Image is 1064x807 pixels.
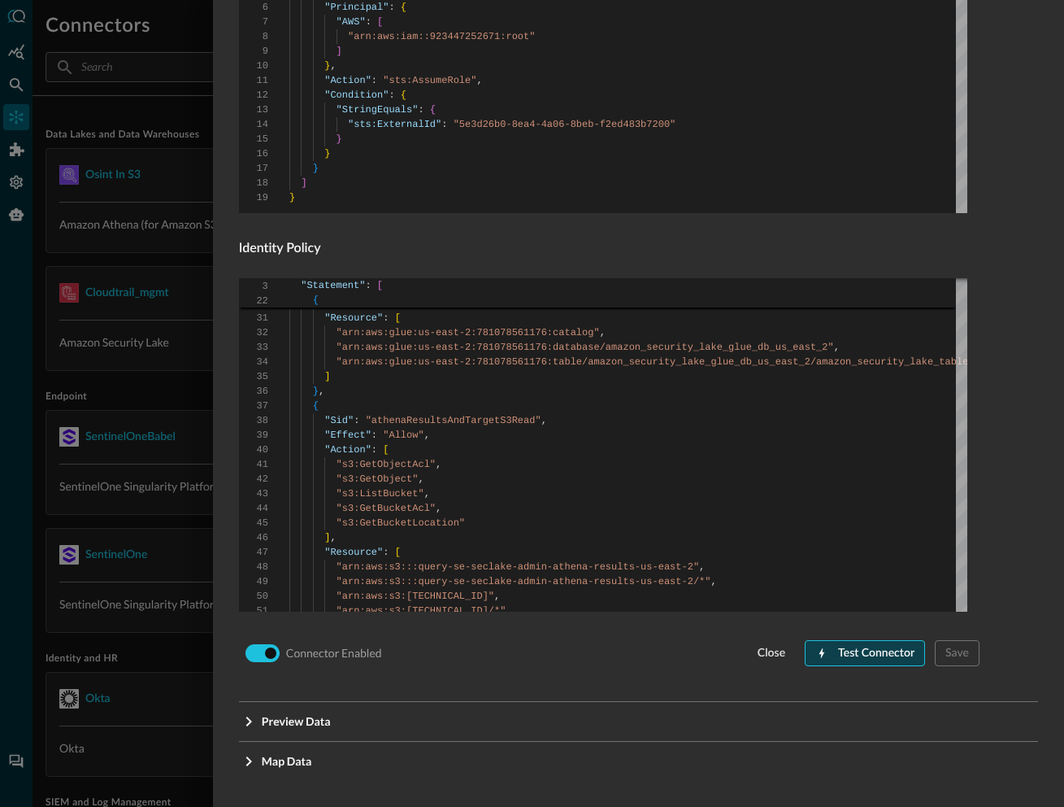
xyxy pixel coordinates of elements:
div: 32 [239,325,268,340]
button: close [748,640,795,666]
button: Preview Data [239,702,1038,741]
div: 17 [239,161,268,176]
span: "Action" [324,75,371,86]
span: "arn:aws:glue:us-east-2:781078561176:table/amazon_ [336,356,628,368]
span: "Condition" [324,89,389,101]
span: } [336,133,341,145]
span: "athenaResultsAndTargetS3Read" [365,415,541,426]
span: [ [377,280,383,291]
p: Map Data [262,752,312,770]
div: 44 [239,501,268,516]
span: "arn:aws:s3:[TECHNICAL_ID]" [336,591,493,602]
span: , [599,327,605,338]
span: s-us-east-2/*" [628,576,710,587]
div: 40 [239,443,268,457]
span: } [313,163,319,174]
span: "s3:ListBucket" [336,488,423,499]
span: : [441,119,447,130]
span: } [324,60,330,72]
span: "arn:aws:s3:::query-se-seclake-admin-athena-result [336,576,628,587]
span: 22 [239,294,268,308]
button: Map Data [239,742,1038,781]
span: , [436,503,441,514]
span: : [418,104,423,116]
span: "AWS" [336,16,365,28]
div: 39 [239,428,268,443]
div: 31 [239,311,268,325]
span: [ [377,16,383,28]
span: ] [324,371,330,382]
span: "Sid" [324,415,354,426]
span: , [423,488,429,499]
p: Preview Data [262,713,331,730]
div: 18 [239,176,268,190]
div: 37 [239,399,268,413]
span: "Statement" [301,280,365,291]
span: , [476,75,482,86]
span: "s3:GetBucketLocation" [336,517,464,529]
span: "StringEquals" [336,104,418,116]
p: Connector Enabled [286,644,382,661]
span: , [834,342,840,353]
span: on_security_lake_glue_db_us_east_2" [628,342,833,353]
div: 16 [239,146,268,161]
span: "Principal" [324,2,389,13]
span: } [313,386,319,397]
div: 8 [239,29,268,44]
span: } [289,192,295,203]
div: close [758,643,785,664]
span: : [371,75,377,86]
div: 11 [239,73,268,88]
div: 13 [239,103,268,117]
div: 15 [239,132,268,146]
span: , [330,532,336,543]
div: 33 [239,340,268,355]
span: : [354,415,359,426]
div: 36 [239,384,268,399]
div: 9 [239,44,268,59]
span: : [371,430,377,441]
div: 51 [239,604,268,618]
span: "s3:GetObjectAcl" [336,459,435,470]
div: 50 [239,589,268,604]
div: 43 [239,486,268,501]
span: ] [301,177,306,189]
span: { [401,89,406,101]
span: { [313,400,319,412]
span: : [383,312,389,324]
span: { [401,2,406,13]
span: "Effect" [324,430,371,441]
div: 46 [239,530,268,545]
span: { [430,104,436,116]
div: 12 [239,88,268,103]
span: "5e3d26b0-8ea4-4a06-8beb-f2ed483b7200" [453,119,675,130]
span: , [699,561,705,573]
div: 34 [239,355,268,369]
span: : [371,444,377,456]
span: , [330,298,336,309]
div: 48 [239,560,268,574]
span: { [313,294,319,306]
div: 49 [239,574,268,589]
span: "arn:aws:iam::923447252671:root" [348,31,535,42]
span: , [330,60,336,72]
div: 7 [239,15,268,29]
div: 47 [239,545,268,560]
span: : [389,2,394,13]
span: [ [394,312,400,324]
span: ] [324,532,330,543]
span: , [418,473,423,485]
span: ] [336,46,341,57]
span: [ [394,547,400,558]
span: : [365,16,371,28]
span: , [710,576,716,587]
span: security_lake_glue_db_us_east_2/amazon_security_la [628,356,921,368]
span: "arn:aws:s3:[TECHNICAL_ID]/*" [336,605,506,617]
span: s-us-east-2" [628,561,698,573]
span: } [324,148,330,159]
div: 14 [239,117,268,132]
span: , [494,591,500,602]
h4: Identity Policy [239,239,979,259]
svg: Expand More [239,712,258,731]
span: , [423,430,429,441]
